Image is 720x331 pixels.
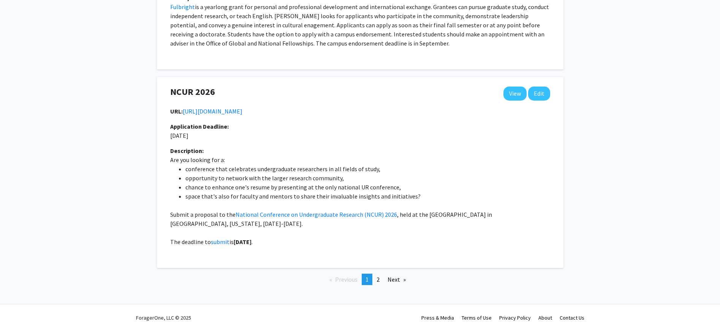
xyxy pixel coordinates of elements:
span: Previous [335,276,358,283]
a: Press & Media [421,314,454,321]
h4: NCUR 2026 [170,87,215,98]
p: Submit a proposal to the , held at the [GEOGRAPHIC_DATA] in [GEOGRAPHIC_DATA], [US_STATE], [DATE]... [170,210,550,228]
a: Fulbright [170,3,195,11]
a: submit [211,238,229,246]
b: Application Deadline: [170,123,229,130]
span: 2 [377,276,380,283]
iframe: Chat [6,297,32,325]
li: chance to enhance one's resume by presenting at the only national UR conference, [185,183,550,192]
a: Privacy Policy [499,314,531,321]
b: URL: [170,107,183,115]
a: Terms of Use [462,314,492,321]
p: [DATE] [170,122,322,140]
a: About [538,314,552,321]
a: Opens in a new tab [183,107,242,115]
p: The deadline to is . [170,237,550,246]
a: Next page [384,274,410,285]
a: View [503,87,527,101]
div: ForagerOne, LLC © 2025 [136,304,191,331]
a: Contact Us [560,314,584,321]
span: 1 [366,276,369,283]
li: space that's also for faculty and mentors to share their invaluable insights and initiatives? [185,192,550,201]
p: Are you looking for a: [170,155,550,164]
ul: Pagination [157,274,563,285]
button: Edit [528,87,550,101]
a: National Conference on Undergraduate Research (NCUR) 2026 [236,211,397,218]
li: opportunity to network with the larger research community, [185,173,550,183]
div: Description: [170,146,550,155]
strong: [DATE] [234,238,252,246]
span: is a yearlong grant for personal and professional development and international exchange. Grantee... [170,3,550,47]
li: conference that celebrates undergraduate researchers in all fields of study, [185,164,550,173]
